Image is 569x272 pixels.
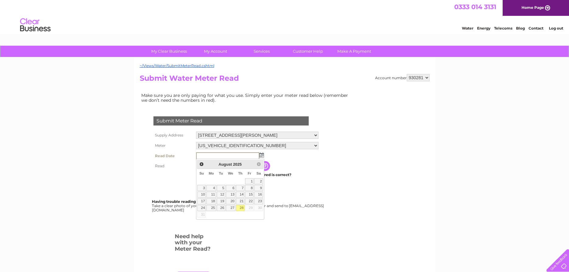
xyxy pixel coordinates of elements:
[152,200,325,212] div: Take a clear photo of your readings, tell us which supply it's for and send to [EMAIL_ADDRESS][DO...
[141,3,429,30] div: Clear Business is a trading name of Verastar Limited (registered in [GEOGRAPHIC_DATA] No. 3667643...
[228,171,233,175] span: Wednesday
[153,116,309,125] div: Submit Meter Read
[257,171,261,175] span: Saturday
[152,130,195,140] th: Supply Address
[199,162,204,167] span: Prev
[254,198,263,204] a: 23
[245,198,254,204] a: 22
[226,192,236,198] a: 13
[375,74,430,81] div: Account number
[237,46,287,57] a: Services
[190,46,241,57] a: My Account
[197,198,206,204] a: 17
[260,161,271,171] input: Information
[329,46,379,57] a: Make A Payment
[259,153,264,157] img: ...
[206,192,216,198] a: 11
[236,198,244,204] a: 21
[283,46,333,57] a: Customer Help
[245,192,254,198] a: 15
[238,171,242,175] span: Thursday
[494,26,512,30] a: Telecoms
[219,171,223,175] span: Tuesday
[217,192,225,198] a: 12
[254,192,263,198] a: 16
[226,205,236,211] a: 27
[199,171,204,175] span: Sunday
[140,63,214,68] a: ~/Views/Water/SubmitMeterRead.cshtml
[197,192,206,198] a: 10
[248,171,251,175] span: Friday
[140,74,430,86] h2: Submit Water Meter Read
[226,185,236,191] a: 6
[198,161,205,168] a: Prev
[217,205,225,211] a: 26
[254,185,263,191] a: 9
[152,161,195,171] th: Read
[217,198,225,204] a: 19
[140,91,353,104] td: Make sure you are only paying for what you use. Simply enter your meter read below (remember we d...
[245,178,254,184] a: 1
[209,171,214,175] span: Monday
[236,192,244,198] a: 14
[206,198,216,204] a: 18
[516,26,525,30] a: Blog
[254,178,263,184] a: 2
[529,26,543,30] a: Contact
[217,185,225,191] a: 5
[477,26,490,30] a: Energy
[20,16,51,34] img: logo.png
[206,205,216,211] a: 25
[219,162,232,167] span: August
[152,151,195,161] th: Read Date
[144,46,194,57] a: My Clear Business
[195,171,320,179] td: Are you sure the read you have entered is correct?
[549,26,563,30] a: Log out
[236,205,244,211] a: 28
[226,198,236,204] a: 20
[236,185,244,191] a: 7
[206,185,216,191] a: 4
[233,162,241,167] span: 2025
[462,26,473,30] a: Water
[454,3,496,11] a: 0333 014 3131
[175,232,212,255] h3: Need help with your Meter Read?
[245,185,254,191] a: 8
[197,205,206,211] a: 24
[152,199,220,204] b: Having trouble reading your meter?
[152,140,195,151] th: Meter
[197,185,206,191] a: 3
